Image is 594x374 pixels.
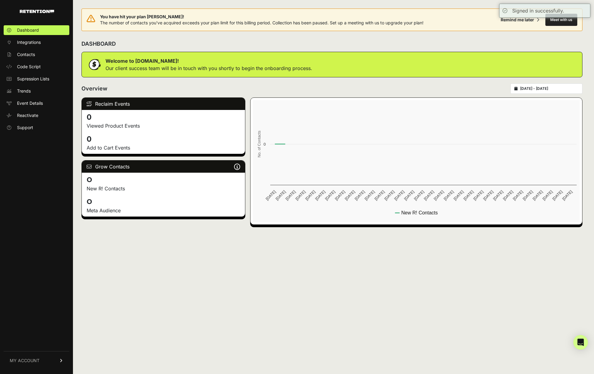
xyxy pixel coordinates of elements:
h4: 0 [87,197,240,207]
text: [DATE] [551,189,563,201]
span: Event Details [17,100,43,106]
text: [DATE] [532,189,544,201]
a: Reactivate [4,111,69,120]
h4: 0 [87,175,240,185]
text: [DATE] [294,189,306,201]
text: [DATE] [354,189,365,201]
div: Remind me later [501,17,534,23]
text: [DATE] [512,189,524,201]
div: Grow Contacts [82,161,245,173]
p: Our client success team will be in touch with you shortly to begin the onboarding process. [105,65,312,72]
text: [DATE] [373,189,385,201]
text: [DATE] [275,189,286,201]
text: New R! Contacts [401,210,438,215]
text: [DATE] [482,189,494,201]
text: [DATE] [541,189,553,201]
text: [DATE] [472,189,484,201]
h2: Overview [81,84,107,93]
span: Integrations [17,39,41,45]
text: [DATE] [561,189,573,201]
div: Reclaim Events [82,98,245,110]
strong: Welcome to [DOMAIN_NAME]! [105,58,179,64]
a: Supression Lists [4,74,69,84]
span: Support [17,125,33,131]
span: Contacts [17,51,35,58]
a: Event Details [4,98,69,108]
text: [DATE] [522,189,534,201]
span: Reactivate [17,112,38,118]
h4: 0 [87,134,240,144]
p: New R! Contacts [87,185,240,192]
span: Trends [17,88,31,94]
span: Code Script [17,64,41,70]
text: [DATE] [364,189,375,201]
div: Signed in successfully. [512,7,564,14]
text: [DATE] [344,189,356,201]
img: Retention.com [20,10,54,13]
img: dollar-coin-05c43ed7efb7bc0c12610022525b4bbbb207c7efeef5aecc26f025e68dcafac9.png [87,57,102,72]
button: Meet with us [545,14,577,26]
text: [DATE] [443,189,454,201]
text: [DATE] [265,189,277,201]
text: [DATE] [393,189,405,201]
text: [DATE] [304,189,316,201]
text: [DATE] [423,189,435,201]
text: 0 [264,142,266,146]
text: [DATE] [502,189,514,201]
span: You have hit your plan [PERSON_NAME]! [100,14,423,20]
span: MY ACCOUNT [10,358,40,364]
text: [DATE] [324,189,336,201]
text: [DATE] [334,189,346,201]
text: [DATE] [403,189,415,201]
text: [DATE] [492,189,504,201]
a: MY ACCOUNT [4,351,69,370]
a: Contacts [4,50,69,59]
a: Integrations [4,37,69,47]
p: Viewed Product Events [87,122,240,129]
a: Support [4,123,69,132]
a: Code Script [4,62,69,72]
div: Meta Audience [87,207,240,214]
text: [DATE] [285,189,296,201]
div: Open Intercom Messenger [573,335,588,350]
span: Supression Lists [17,76,49,82]
text: No. of Contacts [257,131,261,157]
a: Dashboard [4,25,69,35]
h4: 0 [87,112,240,122]
text: [DATE] [413,189,425,201]
text: [DATE] [383,189,395,201]
a: Trends [4,86,69,96]
button: Remind me later [498,14,542,25]
text: [DATE] [453,189,464,201]
span: The number of contacts you've acquired exceeds your plan limit for this billing period. Collectio... [100,20,423,25]
h2: DASHBOARD [81,40,116,48]
text: [DATE] [314,189,326,201]
p: Add to Cart Events [87,144,240,151]
text: [DATE] [433,189,445,201]
span: Dashboard [17,27,39,33]
text: [DATE] [462,189,474,201]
